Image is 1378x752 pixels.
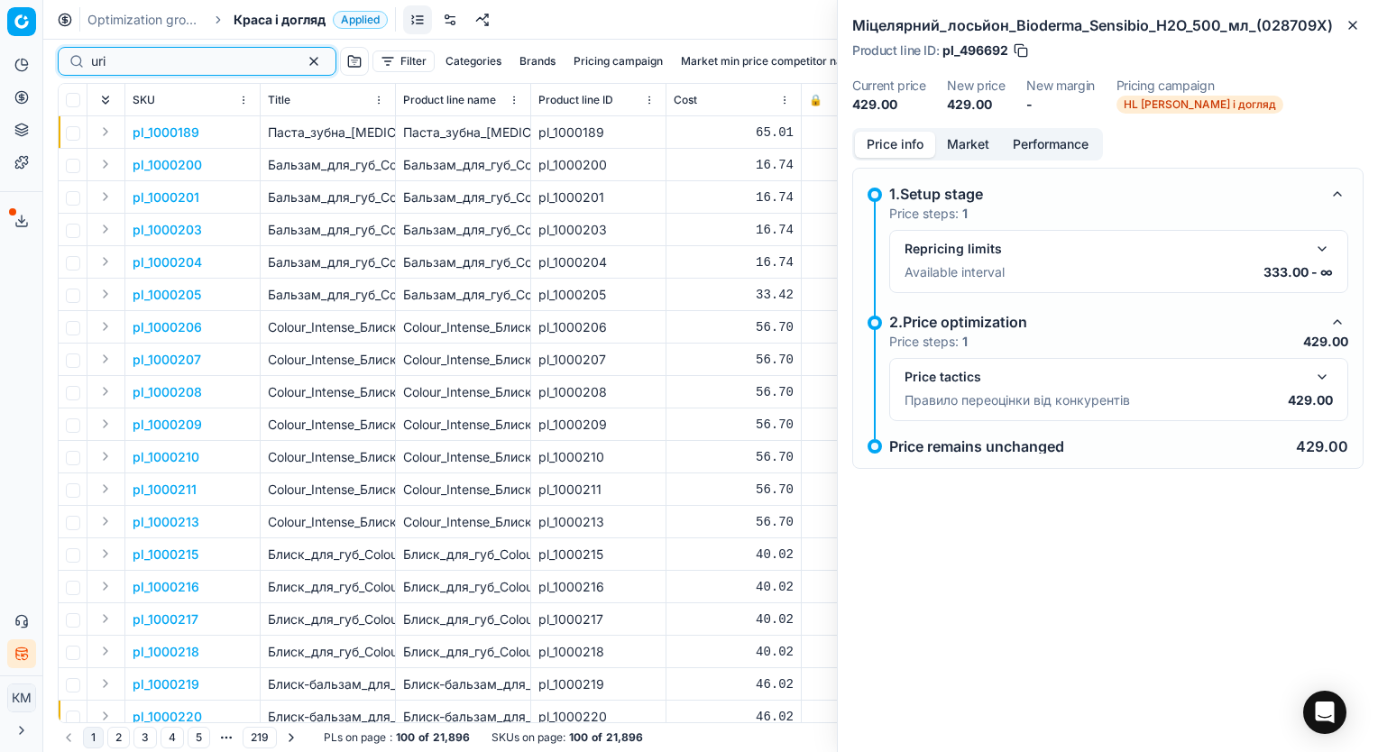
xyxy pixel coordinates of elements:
nav: pagination [58,725,302,750]
p: 429.00 [1296,439,1348,454]
strong: 21,896 [606,730,643,745]
div: Бальзам_для_губ_Colour_Intense_Balamce_5_г_(02_ківі) [403,221,523,239]
div: Блиск_для_губ_Colour_Intense_Pop_Neon_[MEDICAL_DATA]_10_мл_(03_банан) [403,578,523,596]
strong: 1 [962,334,968,349]
p: Colour_Intense_Блиск_для_губ__Jelly_Gloss__глянець_відтінок_04_(шимер_рум'янець)_6_мл [268,416,388,434]
span: Title [268,93,290,107]
strong: 100 [396,730,415,745]
p: 429.00 [1288,391,1333,409]
p: pl_1000218 [133,643,199,661]
span: Cost [674,93,697,107]
a: Optimization groups [87,11,203,29]
p: Colour_Intense_Блиск_для_губ__Jelly_Gloss_гдянець_відтінок_03_(шимер_персик)6_мл [268,448,388,466]
button: pl_1000201 [133,188,199,206]
div: pl_1000220 [538,708,658,726]
button: pl_1000203 [133,221,202,239]
button: Categories [438,50,509,72]
p: Price remains unchanged [889,439,1064,454]
p: 429.00 [1303,333,1348,351]
button: pl_1000217 [133,610,198,628]
p: Price steps: [889,333,968,351]
button: Market min price competitor name [674,50,866,72]
div: Блиск-бальзам_для_губ_Colour_Intense_[MEDICAL_DATA]_Juicy_Pop_10_мл_(candy_fantasy_12) [403,708,523,726]
div: 46.02 [674,675,794,693]
span: КM [8,684,35,711]
p: Блиск-бальзам_для_губ_Colour_Intense_[MEDICAL_DATA]_Juicy_Pop_10_мл_(candy_fantasy_12) [268,708,388,726]
span: Applied [333,11,388,29]
dd: 429.00 [852,96,925,114]
div: 65.01 [674,124,794,142]
button: Expand [95,218,116,240]
div: 40.02 [674,578,794,596]
div: pl_1000213 [538,513,658,531]
div: pl_1000201 [538,188,658,206]
span: Краса і догляд [234,11,326,29]
button: Expand [95,575,116,597]
div: pl_1000207 [538,351,658,369]
button: Expand [95,705,116,727]
div: pl_1000204 [538,253,658,271]
button: Expand [95,543,116,564]
p: Бальзам_для_губ_Colour_Intense_Balamce_5_г_(02_ківі) [268,221,388,239]
span: SKUs on page : [491,730,565,745]
button: Expand [95,673,116,694]
div: 33.42 [674,286,794,304]
div: 40.02 [674,546,794,564]
p: Бальзам_для_губ_Colour_Intense_Balamce_5_г_(04_чорниця) [268,188,388,206]
p: Блиск_для_губ_Colour_Intense_Pop_Neon_[MEDICAL_DATA]_10_мл_(02_екзотик) [268,610,388,628]
button: pl_1000200 [133,156,202,174]
p: pl_1000210 [133,448,199,466]
button: pl_1000189 [133,124,199,142]
div: Repricing limits [905,240,1304,258]
div: pl_1000208 [538,383,658,401]
dd: 429.00 [947,96,1005,114]
div: pl_1000200 [538,156,658,174]
p: Price steps: [889,205,968,223]
span: SKU [133,93,155,107]
dd: - [1026,96,1095,114]
button: Market [935,132,1001,158]
dt: New margin [1026,79,1095,92]
div: 56.70 [674,383,794,401]
button: 219 [243,727,277,748]
div: Блиск_для_губ_Colour_Intense_Pop_Neon_[MEDICAL_DATA]_10_мл_(02_екзотик) [403,610,523,628]
button: Expand [95,413,116,435]
h2: Міцелярний_лосьйон_Bioderma_Sensibio_Н2О_500_мл_(028709X) [852,14,1364,36]
p: pl_1000216 [133,578,199,596]
div: pl_1000216 [538,578,658,596]
button: Expand [95,640,116,662]
div: 56.70 [674,416,794,434]
input: Search by SKU or title [91,52,289,70]
div: pl_1000210 [538,448,658,466]
div: 1.Setup stage [889,183,1319,205]
button: Pricing campaign [566,50,670,72]
button: pl_1000206 [133,318,202,336]
div: 56.70 [674,351,794,369]
strong: of [592,730,602,745]
div: Блиск-бальзам_для_губ_Colour_Intense_[MEDICAL_DATA]_Juicy_Pop_10_мл_(fresh_mango_13) [403,675,523,693]
div: 46.02 [674,708,794,726]
div: 16.74 [674,221,794,239]
button: pl_1000207 [133,351,201,369]
span: Product line ID [538,93,613,107]
button: Expand [95,608,116,629]
span: PLs on page [324,730,386,745]
div: 56.70 [674,481,794,499]
div: pl_1000206 [538,318,658,336]
div: pl_1000219 [538,675,658,693]
strong: 100 [569,730,588,745]
div: Блиск_для_губ_Colour_Intense_Pop_Neon_[MEDICAL_DATA]_10_мл_(04_цитрус) [403,546,523,564]
p: pl_1000220 [133,708,202,726]
p: Colour_Intense_Блиск_для_губ__Jelly_Gloss_глянець_відтінок_10_(шимер_тилесний)_6_мл [268,481,388,499]
div: pl_1000218 [538,643,658,661]
div: Colour_Intense_Блиск_для_губ__Jelly_Gloss_відтінок_09_глянець_пісок_6_мл [403,318,523,336]
div: pl_1000211 [538,481,658,499]
p: Правило переоцінки від конкурентів [905,391,1130,409]
p: Colour_Intense_Блиск_для_губ__Jelly_Gloss_відтінок_09_глянець_пісок_6_мл [268,318,388,336]
strong: of [418,730,429,745]
button: Expand [95,153,116,175]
